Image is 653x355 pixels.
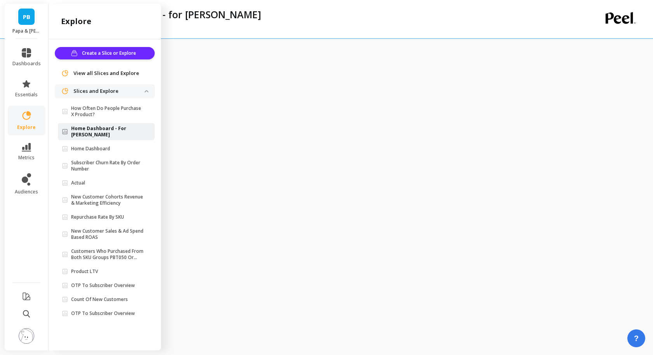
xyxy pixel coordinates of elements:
[79,8,261,21] p: Home Dashboard - for Sami
[61,87,69,95] img: navigation item icon
[73,87,145,95] p: Slices and Explore
[19,328,34,344] img: profile picture
[12,61,41,67] span: dashboards
[71,310,135,317] p: OTP To Subscriber Overview
[82,49,138,57] span: Create a Slice or Explore
[53,37,653,355] iframe: Omni Embed
[61,16,91,27] h2: explore
[634,333,639,344] span: ?
[71,180,85,186] p: Actual
[71,214,124,220] p: Repurchase Rate By SKU
[55,47,155,59] button: Create a Slice or Explore
[71,296,128,303] p: Count Of New Customers
[71,146,110,152] p: Home Dashboard
[71,268,98,275] p: Product LTV
[71,105,145,118] p: How Often Do People Purchase X Product?
[73,70,148,77] a: View all Slices and Explore
[15,92,38,98] span: essentials
[71,160,145,172] p: Subscriber Churn Rate By Order Number
[627,329,645,347] button: ?
[71,125,145,138] p: Home Dashboard - For [PERSON_NAME]
[18,155,35,161] span: metrics
[12,28,41,34] p: Papa & Barkley
[71,228,145,240] p: New Customer Sales & Ad Spend Based ROAS
[71,194,145,206] p: New Customer Cohorts Revenue & Marketing Efficiency
[71,248,145,261] p: Customers Who Purchased From Both SKU Groups PBT050 Or PBT015 Then GUMHEMPCBN Or GUMHEMPCBG (Cumu...
[61,70,69,77] img: navigation item icon
[23,12,30,21] span: PB
[73,70,139,77] span: View all Slices and Explore
[17,124,36,131] span: explore
[145,90,148,92] img: down caret icon
[15,189,38,195] span: audiences
[71,282,135,289] p: OTP To Subscriber Overview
